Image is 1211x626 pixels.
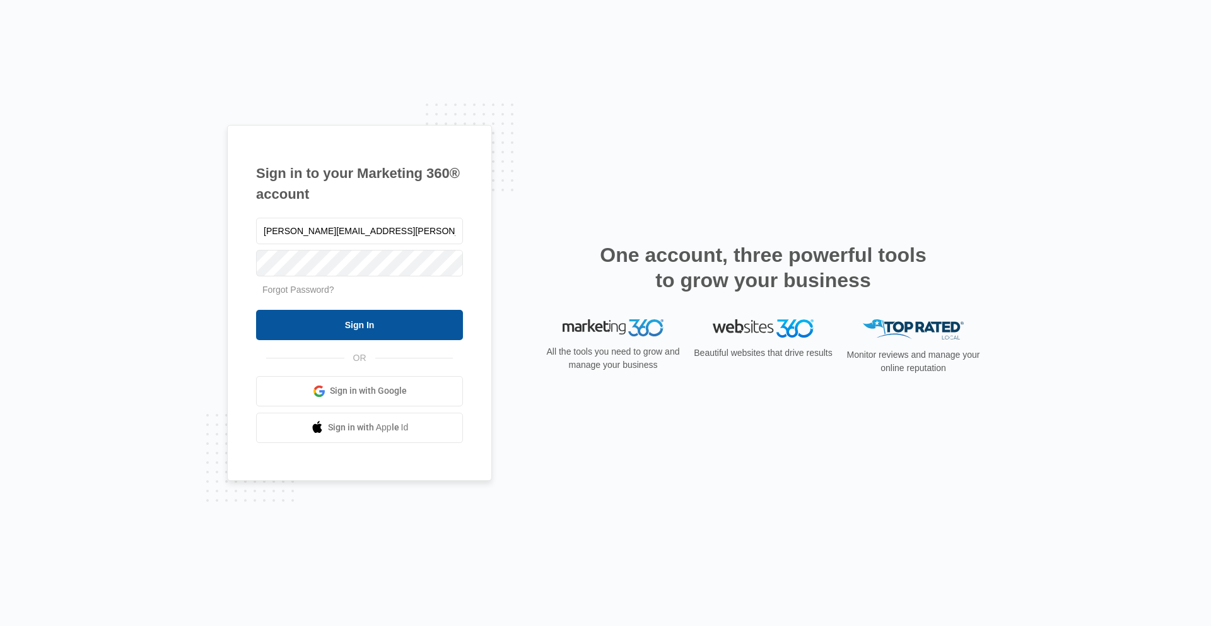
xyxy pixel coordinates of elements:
p: Monitor reviews and manage your online reputation [843,348,984,375]
a: Forgot Password? [262,285,334,295]
a: Sign in with Apple Id [256,413,463,443]
img: Marketing 360 [563,319,664,337]
a: Sign in with Google [256,376,463,406]
input: Sign In [256,310,463,340]
span: OR [344,351,375,365]
p: All the tools you need to grow and manage your business [542,345,684,372]
img: Websites 360 [713,319,814,338]
p: Beautiful websites that drive results [693,346,834,360]
h1: Sign in to your Marketing 360® account [256,163,463,204]
h2: One account, three powerful tools to grow your business [596,242,930,293]
img: Top Rated Local [863,319,964,340]
span: Sign in with Apple Id [328,421,409,434]
span: Sign in with Google [330,384,407,398]
input: Email [256,218,463,244]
